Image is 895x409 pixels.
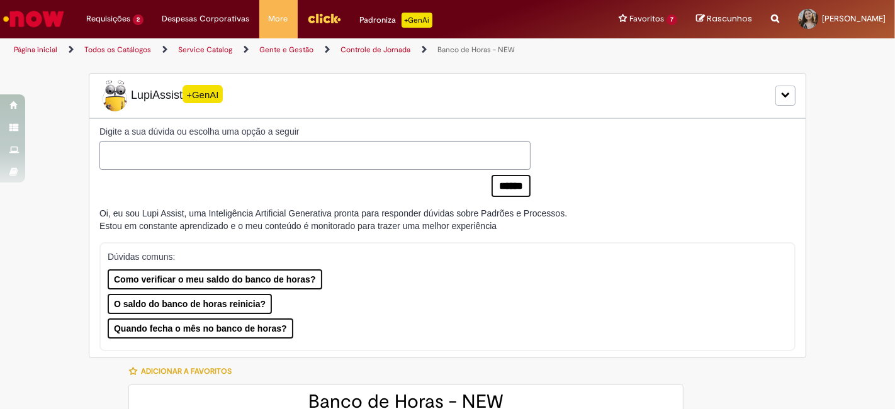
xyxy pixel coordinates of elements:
div: Oi, eu sou Lupi Assist, uma Inteligência Artificial Generativa pronta para responder dúvidas sobr... [99,207,567,232]
span: 2 [133,14,144,25]
a: Service Catalog [178,45,232,55]
button: O saldo do banco de horas reinicia? [108,294,272,314]
ul: Trilhas de página [9,38,587,62]
label: Digite a sua dúvida ou escolha uma opção a seguir [99,125,531,138]
div: LupiLupiAssist+GenAI [89,73,806,118]
span: 7 [667,14,677,25]
span: More [269,13,288,25]
span: Rascunhos [707,13,752,25]
a: Controle de Jornada [341,45,410,55]
p: Dúvidas comuns: [108,250,777,263]
a: Banco de Horas - NEW [437,45,515,55]
span: Favoritos [629,13,664,25]
img: ServiceNow [1,6,66,31]
span: +GenAI [183,85,223,103]
a: Gente e Gestão [259,45,313,55]
a: Página inicial [14,45,57,55]
a: Rascunhos [696,13,752,25]
div: Padroniza [360,13,432,28]
button: Adicionar a Favoritos [128,358,239,384]
span: [PERSON_NAME] [822,13,886,24]
span: LupiAssist [99,80,223,111]
button: Como verificar o meu saldo do banco de horas? [108,269,322,289]
span: Requisições [86,13,130,25]
a: Todos os Catálogos [84,45,151,55]
span: Adicionar a Favoritos [141,366,232,376]
button: Quando fecha o mês no banco de horas? [108,318,293,339]
img: Lupi [99,80,131,111]
p: +GenAi [402,13,432,28]
span: Despesas Corporativas [162,13,250,25]
img: click_logo_yellow_360x200.png [307,9,341,28]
